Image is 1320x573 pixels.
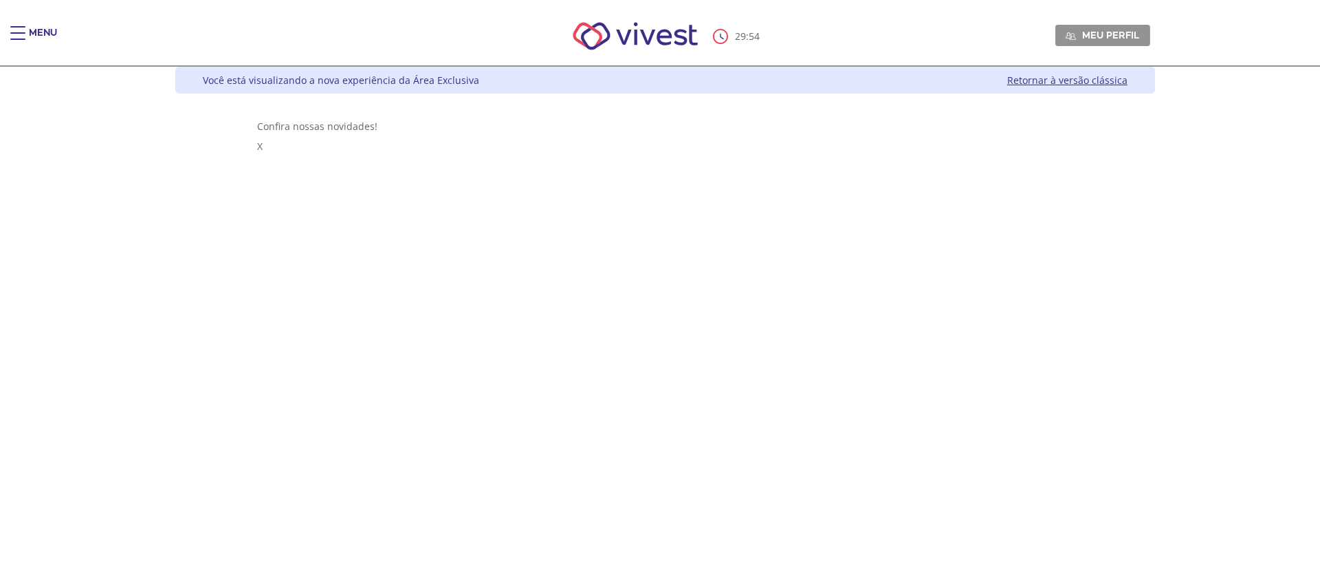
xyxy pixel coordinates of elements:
span: X [257,140,263,153]
img: Vivest [558,7,714,65]
img: Meu perfil [1066,31,1076,41]
div: : [713,29,762,44]
a: Retornar à versão clássica [1007,74,1127,87]
span: 54 [749,30,760,43]
a: Meu perfil [1055,25,1150,45]
div: Menu [29,26,57,54]
span: 29 [735,30,746,43]
div: Confira nossas novidades! [257,120,1074,133]
div: Você está visualizando a nova experiência da Área Exclusiva [203,74,479,87]
span: Meu perfil [1082,29,1139,41]
div: Vivest [165,67,1155,573]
